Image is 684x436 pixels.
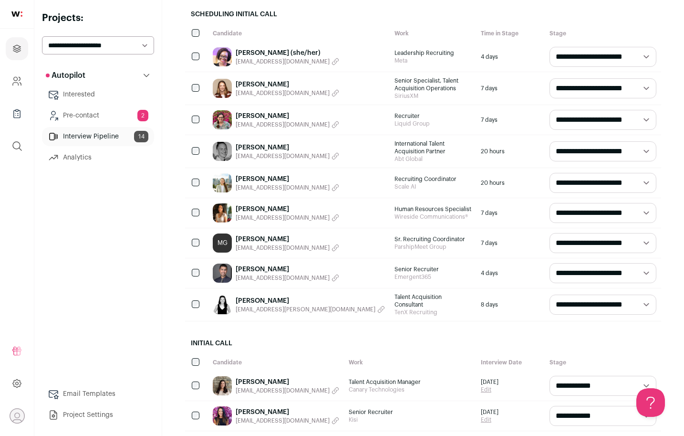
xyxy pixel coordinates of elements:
[394,57,471,64] span: Meta
[236,111,339,121] a: [PERSON_NAME]
[42,384,154,404] a: Email Templates
[213,79,232,98] img: 0323b62e276640c78b129870f9bda4b709c057470415c44ed02aba1bdcd6068e
[476,135,545,168] div: 20 hours
[394,213,471,221] span: Wireside Communications®
[636,388,665,417] iframe: Help Scout Beacon - Open
[213,173,232,192] img: 0de4b65cdee3e7ecc4020da4aad2ed9d339248c5d7e0e34e03b59832afb1cc63.jpg
[236,274,339,282] button: [EMAIL_ADDRESS][DOMAIN_NAME]
[394,120,471,128] span: Liquid Group
[236,387,339,394] button: [EMAIL_ADDRESS][DOMAIN_NAME]
[236,417,330,425] span: [EMAIL_ADDRESS][DOMAIN_NAME]
[394,293,471,308] span: Talent Acquisition Consultant
[481,386,498,393] a: Edit
[213,142,232,161] img: 0f0770c911f211b5211e0b5ed0d147760aaa5f2923b14e5cc29683da341adad8.jpg
[476,168,545,198] div: 20 hours
[394,77,471,92] span: Senior Specialist, Talent Acquisition Operations
[476,25,545,42] div: Time in Stage
[10,408,25,424] button: Open dropdown
[213,376,232,395] img: a856a2330e94c3d34be819a4a6fe377236bdb617ba9a4547eb33002ea7574c63.jpg
[134,131,148,142] span: 14
[42,66,154,85] button: Autopilot
[213,234,232,253] a: MG
[390,25,476,42] div: Work
[481,378,498,386] span: [DATE]
[236,306,375,313] span: [EMAIL_ADDRESS][PERSON_NAME][DOMAIN_NAME]
[349,378,471,386] span: Talent Acquisition Manager
[42,405,154,425] a: Project Settings
[236,121,330,128] span: [EMAIL_ADDRESS][DOMAIN_NAME]
[208,25,390,42] div: Candidate
[236,152,339,160] button: [EMAIL_ADDRESS][DOMAIN_NAME]
[476,72,545,105] div: 7 days
[236,143,339,152] a: [PERSON_NAME]
[476,258,545,288] div: 4 days
[236,174,339,184] a: [PERSON_NAME]
[236,214,330,222] span: [EMAIL_ADDRESS][DOMAIN_NAME]
[185,4,661,25] h2: Scheduling Initial Call
[545,25,661,42] div: Stage
[236,214,339,222] button: [EMAIL_ADDRESS][DOMAIN_NAME]
[213,264,232,283] img: 790bfb17bc604f43d0539c312a8ea822b8660b3b222090462154f97db1788d3e.jpg
[476,105,545,135] div: 7 days
[236,306,385,313] button: [EMAIL_ADDRESS][PERSON_NAME][DOMAIN_NAME]
[476,198,545,228] div: 7 days
[11,11,22,17] img: wellfound-shorthand-0d5821cbd27db2630d0214b213865d53afaa358527fdda9d0ea32b1df1b89c2c.svg
[137,110,148,121] span: 2
[236,121,339,128] button: [EMAIL_ADDRESS][DOMAIN_NAME]
[213,295,232,314] img: a2bff38309b7ead7fb623082706f915c3f29bc61f7969dae4dee337e9c7220bc
[394,175,471,183] span: Recruiting Coordinator
[236,184,330,191] span: [EMAIL_ADDRESS][DOMAIN_NAME]
[42,127,154,146] a: Interview Pipeline14
[476,288,545,321] div: 8 days
[394,235,471,243] span: Sr. Recruiting Coordinator
[481,416,498,424] a: Edit
[236,152,330,160] span: [EMAIL_ADDRESS][DOMAIN_NAME]
[236,387,330,394] span: [EMAIL_ADDRESS][DOMAIN_NAME]
[476,228,545,258] div: 7 days
[236,48,339,58] a: [PERSON_NAME] (she/her)
[476,354,545,371] div: Interview Date
[42,85,154,104] a: Interested
[236,296,385,306] a: [PERSON_NAME]
[394,266,471,273] span: Senior Recruiter
[481,408,498,416] span: [DATE]
[236,407,339,417] a: [PERSON_NAME]
[236,89,339,97] button: [EMAIL_ADDRESS][DOMAIN_NAME]
[213,203,232,223] img: 900ca50aa421d3b90befaf990ad387a11667c16e2751b283106d448d308d2584.jpg
[349,408,471,416] span: Senior Recruiter
[236,234,339,244] a: [PERSON_NAME]
[42,106,154,125] a: Pre-contact2
[236,184,339,191] button: [EMAIL_ADDRESS][DOMAIN_NAME]
[394,308,471,316] span: TenX Recruiting
[236,58,330,65] span: [EMAIL_ADDRESS][DOMAIN_NAME]
[236,265,339,274] a: [PERSON_NAME]
[394,155,471,163] span: Abt Global
[394,205,471,213] span: Human Resources Specialist
[6,70,28,93] a: Company and ATS Settings
[545,354,661,371] div: Stage
[236,417,339,425] button: [EMAIL_ADDRESS][DOMAIN_NAME]
[236,204,339,214] a: [PERSON_NAME]
[236,58,339,65] button: [EMAIL_ADDRESS][DOMAIN_NAME]
[236,244,339,252] button: [EMAIL_ADDRESS][DOMAIN_NAME]
[394,140,471,155] span: International Talent Acquisition Partner
[185,333,661,354] h2: Initial Call
[344,354,476,371] div: Work
[236,274,330,282] span: [EMAIL_ADDRESS][DOMAIN_NAME]
[236,377,339,387] a: [PERSON_NAME]
[394,183,471,191] span: Scale AI
[236,244,330,252] span: [EMAIL_ADDRESS][DOMAIN_NAME]
[394,112,471,120] span: Recruiter
[236,80,339,89] a: [PERSON_NAME]
[476,42,545,72] div: 4 days
[46,70,85,81] p: Autopilot
[213,110,232,129] img: 2a2dade56ae591f0301e4c66b60a659d2899e62f2d4e8c3e8ea3d9cbe7d86a7e.jpg
[42,11,154,25] h2: Projects:
[394,273,471,281] span: Emergent365
[349,386,471,393] span: Canary Technologies
[42,148,154,167] a: Analytics
[6,102,28,125] a: Company Lists
[208,354,344,371] div: Candidate
[394,49,471,57] span: Leadership Recruiting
